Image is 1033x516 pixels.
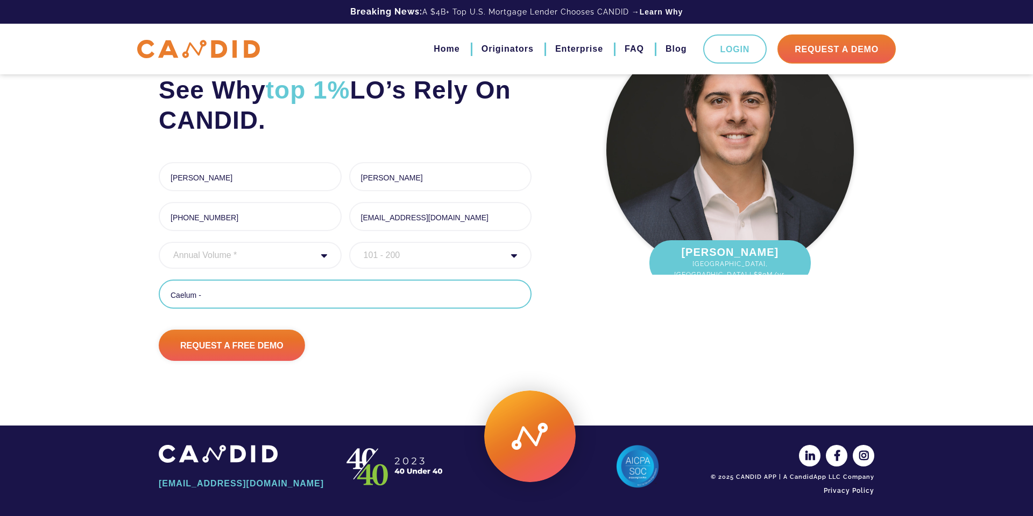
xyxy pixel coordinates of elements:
[159,75,532,135] h2: See Why LO’s Rely On CANDID.
[640,6,683,17] a: Learn Why
[703,34,767,64] a: Login
[707,473,874,482] div: © 2025 CANDID APP | A CandidApp LLC Company
[616,445,659,488] img: AICPA SOC 2
[342,445,449,488] img: CANDID APP
[606,26,854,274] img: Lucas Johnson
[649,240,811,285] div: [PERSON_NAME]
[159,280,532,309] input: Referred by
[482,40,534,58] a: Originators
[777,34,896,64] a: Request A Demo
[159,330,305,361] input: Request A Free Demo
[555,40,603,58] a: Enterprise
[137,40,260,59] img: CANDID APP
[349,162,532,191] input: Last Name *
[666,40,687,58] a: Blog
[266,76,350,104] span: top 1%
[349,202,532,231] input: Email *
[159,475,326,493] a: [EMAIL_ADDRESS][DOMAIN_NAME]
[350,6,422,17] b: Breaking News:
[660,259,800,280] span: [GEOGRAPHIC_DATA], [GEOGRAPHIC_DATA] | $80M/yr.
[707,482,874,500] a: Privacy Policy
[625,40,644,58] a: FAQ
[159,162,342,191] input: First Name *
[159,445,278,463] img: CANDID APP
[434,40,459,58] a: Home
[159,202,342,231] input: Phone *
